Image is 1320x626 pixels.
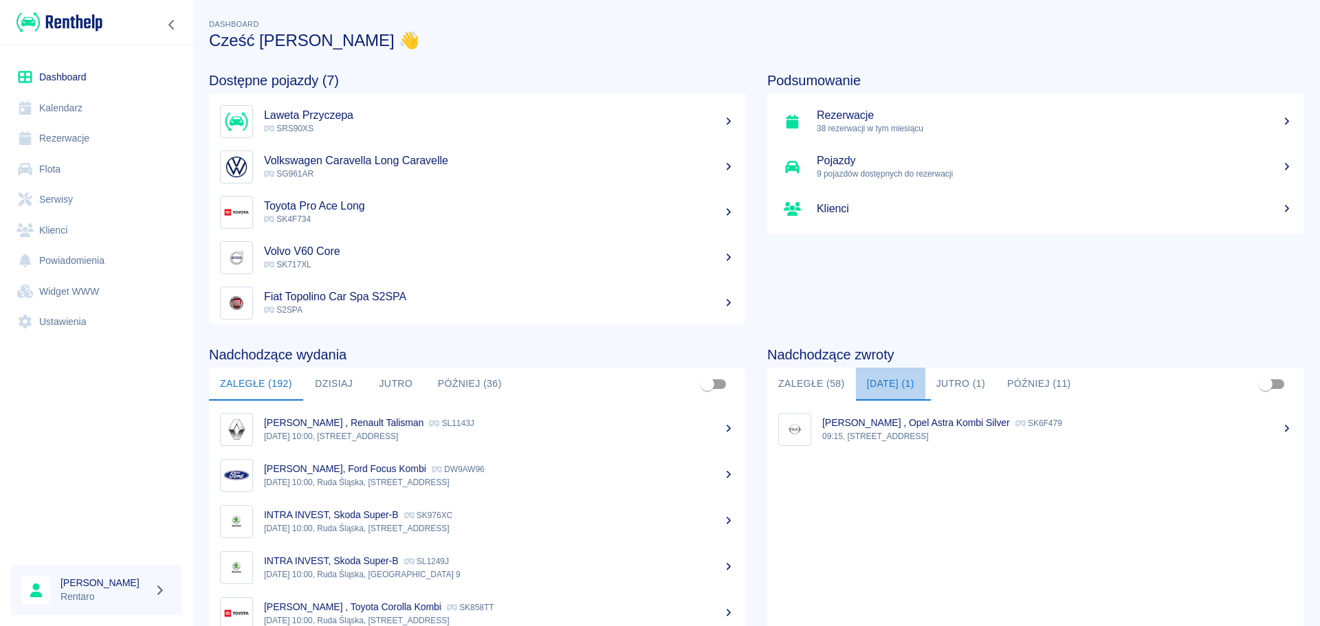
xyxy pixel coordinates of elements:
button: Jutro (1) [925,368,996,401]
a: ImageINTRA INVEST, Skoda Super-B SL1249J[DATE] 10:00, Ruda Śląska, [GEOGRAPHIC_DATA] 9 [209,544,745,590]
p: [DATE] 10:00, Ruda Śląska, [STREET_ADDRESS] [264,522,734,535]
button: Jutro [365,368,427,401]
h6: [PERSON_NAME] [60,576,148,590]
a: ImageINTRA INVEST, Skoda Super-B SK976XC[DATE] 10:00, Ruda Śląska, [STREET_ADDRESS] [209,498,745,544]
img: Image [223,245,250,271]
img: Image [782,416,808,443]
h5: Rezerwacje [817,109,1292,122]
p: 38 rezerwacji w tym miesiącu [817,122,1292,135]
a: Renthelp logo [11,11,102,34]
img: Image [223,416,250,443]
a: Klienci [767,190,1303,228]
a: ImageVolkswagen Caravella Long Caravelle SG961AR [209,144,745,190]
a: Rezerwacje38 rezerwacji w tym miesiącu [767,99,1303,144]
a: Dashboard [11,62,182,93]
p: 9 pojazdów dostępnych do rezerwacji [817,168,1292,180]
img: Image [223,555,250,581]
p: [PERSON_NAME] , Toyota Corolla Kombi [264,601,441,612]
img: Image [223,508,250,535]
p: [PERSON_NAME] , Renault Talisman [264,417,423,428]
h4: Dostępne pojazdy (7) [209,72,745,89]
img: Image [223,462,250,489]
img: Image [223,290,250,316]
p: SL1143J [429,418,474,428]
button: Później (36) [427,368,513,401]
h5: Fiat Topolino Car Spa S2SPA [264,290,734,304]
h5: Pojazdy [817,154,1292,168]
span: Dashboard [209,20,259,28]
a: Serwisy [11,184,182,215]
h4: Podsumowanie [767,72,1303,89]
button: Zaległe (58) [767,368,856,401]
span: Pokaż przypisane tylko do mnie [1253,371,1279,397]
p: [PERSON_NAME] , Opel Astra Kombi Silver [822,417,1010,428]
img: Image [223,199,250,225]
a: Widget WWW [11,276,182,307]
a: Ustawienia [11,306,182,337]
p: SK858TT [447,603,494,612]
p: [DATE] 10:00, Ruda Śląska, [STREET_ADDRESS] [264,476,734,489]
a: Flota [11,154,182,185]
p: 09:15, [STREET_ADDRESS] [822,430,1292,443]
a: ImageFiat Topolino Car Spa S2SPA S2SPA [209,280,745,326]
a: Rezerwacje [11,123,182,154]
a: ImageVolvo V60 Core SK717XL [209,235,745,280]
a: Klienci [11,215,182,246]
img: Renthelp logo [16,11,102,34]
a: Kalendarz [11,93,182,124]
button: Zaległe (192) [209,368,303,401]
p: [PERSON_NAME], Ford Focus Kombi [264,463,426,474]
p: INTRA INVEST, Skoda Super-B [264,509,399,520]
a: Powiadomienia [11,245,182,276]
span: S2SPA [264,305,302,315]
span: SG961AR [264,169,313,179]
a: Pojazdy9 pojazdów dostępnych do rezerwacji [767,144,1303,190]
span: SK717XL [264,260,311,269]
button: [DATE] (1) [856,368,925,401]
h4: Nadchodzące wydania [209,346,745,363]
p: [DATE] 10:00, [STREET_ADDRESS] [264,430,734,443]
button: Zwiń nawigację [162,16,182,34]
span: SRS90XS [264,124,313,133]
a: Image[PERSON_NAME], Ford Focus Kombi DW9AW96[DATE] 10:00, Ruda Śląska, [STREET_ADDRESS] [209,452,745,498]
h5: Volkswagen Caravella Long Caravelle [264,154,734,168]
h5: Volvo V60 Core [264,245,734,258]
p: SK6F479 [1015,418,1062,428]
img: Image [223,109,250,135]
h4: Nadchodzące zwroty [767,346,1303,363]
p: SK976XC [404,511,453,520]
img: Image [223,154,250,180]
button: Dzisiaj [303,368,365,401]
h3: Cześć [PERSON_NAME] 👋 [209,31,1303,50]
a: ImageToyota Pro Ace Long SK4F734 [209,190,745,235]
button: Później (11) [996,368,1082,401]
p: DW9AW96 [432,465,485,474]
h5: Toyota Pro Ace Long [264,199,734,213]
a: ImageLaweta Przyczepa SRS90XS [209,99,745,144]
p: INTRA INVEST, Skoda Super-B [264,555,399,566]
h5: Laweta Przyczepa [264,109,734,122]
span: Pokaż przypisane tylko do mnie [694,371,720,397]
span: SK4F734 [264,214,311,224]
p: [DATE] 10:00, Ruda Śląska, [GEOGRAPHIC_DATA] 9 [264,568,734,581]
a: Image[PERSON_NAME] , Renault Talisman SL1143J[DATE] 10:00, [STREET_ADDRESS] [209,406,745,452]
p: SL1249J [404,557,449,566]
a: Image[PERSON_NAME] , Opel Astra Kombi Silver SK6F47909:15, [STREET_ADDRESS] [767,406,1303,452]
h5: Klienci [817,202,1292,216]
p: Rentaro [60,590,148,604]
